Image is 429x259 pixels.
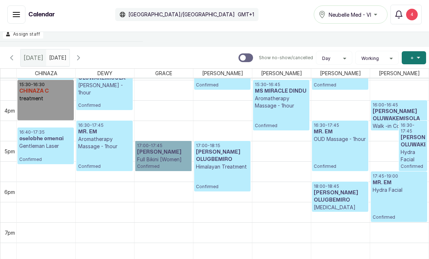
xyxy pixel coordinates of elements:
div: [DATE] [21,49,46,66]
p: 17:00 - 18:15 [196,143,249,149]
span: CHINAZA [33,69,59,78]
span: [PERSON_NAME] [260,69,304,78]
span: Confirmed [196,82,249,88]
p: 15:30 - 16:45 [255,82,308,88]
div: 4pm [3,107,16,114]
p: 16:30 - 17:45 [401,122,425,134]
p: Walk -in Consultation [373,122,425,130]
p: treatment [19,95,72,102]
p: 18:00 - 18:45 [314,183,366,189]
p: 16:40 - 17:35 [19,129,72,135]
button: 4 [390,5,422,24]
span: Confirmed [255,123,308,129]
h3: MR. EM [373,179,425,186]
p: Aromatherapy Massage - 1hour [78,135,131,150]
span: [PERSON_NAME] [318,69,362,78]
span: Neubelle Med - VI [329,11,371,19]
p: GMT+1 [238,11,254,18]
span: [PERSON_NAME] [377,69,421,78]
div: 5pm [3,147,16,155]
span: Confirmed [78,163,131,169]
p: 15:30 - 16:30 [19,82,72,88]
button: Working [358,56,396,61]
span: Confirmed [19,157,72,162]
p: Aromatherapy Massage - 1hour [255,95,308,109]
span: + [410,54,414,61]
span: Confirmed [401,163,425,169]
h3: MR. EM [78,128,131,135]
span: GRACE [154,69,174,78]
div: 4 [406,9,418,20]
h3: [PERSON_NAME] OLUWAKEMISOLA [401,134,425,149]
h1: Calendar [28,10,55,19]
span: Confirmed [78,102,131,108]
span: Confirmed [196,184,249,190]
h3: MS MIRACLE DINDU [255,88,308,95]
button: + [402,51,426,64]
h3: CHINAZA C [19,88,72,95]
h3: [PERSON_NAME] OLUGBEMIRO [314,189,366,204]
span: Confirmed [314,163,366,169]
h3: MR. EM [314,128,366,135]
div: 6pm [3,188,16,196]
span: [DATE] [24,53,43,62]
span: Confirmed [314,82,366,88]
p: Hydra Facial [401,149,425,163]
p: Hydra Facial [373,186,425,194]
button: Neubelle Med - VI [314,5,388,24]
p: [GEOGRAPHIC_DATA]/[GEOGRAPHIC_DATA] [128,11,235,18]
h3: [PERSON_NAME] OLUGBEMIRO [196,149,249,163]
p: [PERSON_NAME] - 1hour [78,82,131,96]
span: Day [322,56,330,61]
p: 16:30 - 17:45 [314,122,366,128]
h3: oselobhe omenai [19,135,72,142]
p: 17:45 - 19:00 [373,173,425,179]
p: Gentleman Laser [19,142,72,150]
span: DEWY [96,69,114,78]
div: 7pm [3,229,16,236]
span: [PERSON_NAME] [201,69,245,78]
p: OUD Massage - 1hour [314,135,366,143]
button: Day [319,56,349,61]
span: Confirmed [373,214,425,220]
span: Working [361,56,379,61]
p: Himalayan Treatment [196,163,249,170]
h3: [PERSON_NAME] OLUWAKEMISOLA [373,108,425,122]
p: 16:30 - 17:45 [78,122,131,128]
p: 16:00 - 16:45 [373,102,425,108]
button: Assign staff [3,30,43,39]
p: [MEDICAL_DATA] Massage - 30min [314,204,366,218]
p: Show no-show/cancelled [259,55,313,61]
